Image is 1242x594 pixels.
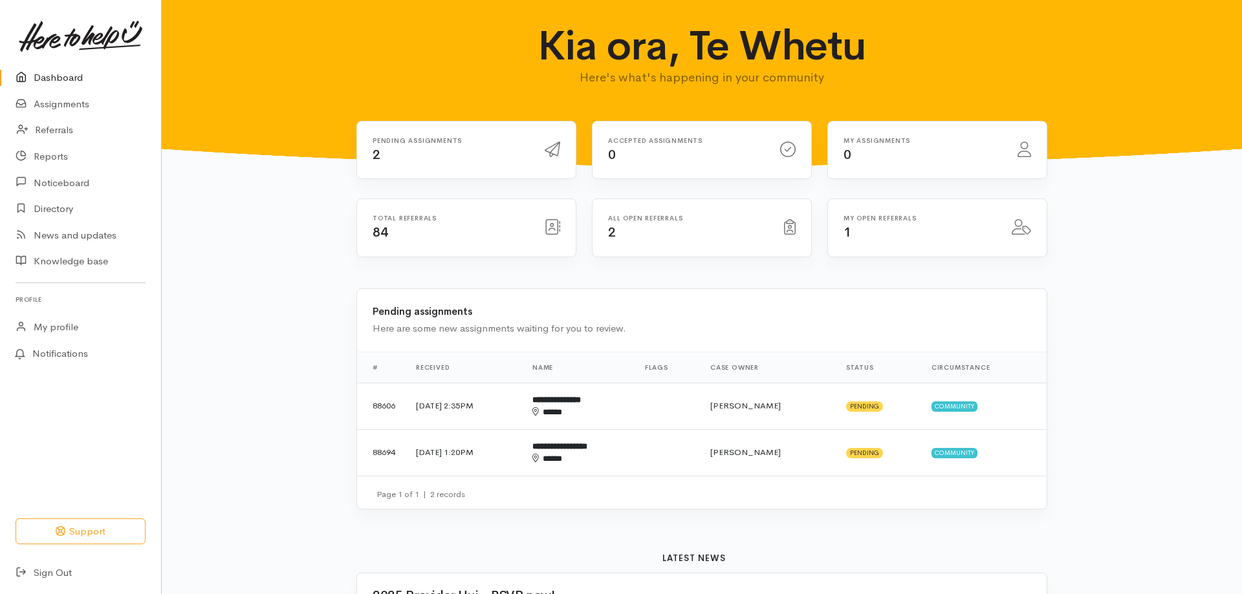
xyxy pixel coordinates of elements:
[373,224,387,240] span: 84
[373,305,472,317] b: Pending assignments
[844,137,1002,144] h6: My assignments
[406,352,522,383] th: Received
[448,69,957,87] p: Here's what's happening in your community
[608,137,765,144] h6: Accepted assignments
[931,401,977,412] span: Community
[448,23,957,69] h1: Kia ora, Te Whetu
[376,489,465,500] small: Page 1 of 1 2 records
[846,401,883,412] span: Pending
[373,215,529,222] h6: Total referrals
[844,215,996,222] h6: My open referrals
[700,429,836,476] td: [PERSON_NAME]
[700,383,836,429] td: [PERSON_NAME]
[16,518,146,545] button: Support
[844,224,851,240] span: 1
[406,429,522,476] td: [DATE] 1:20PM
[423,489,426,500] span: |
[373,137,529,144] h6: Pending assignments
[635,352,700,383] th: Flags
[921,352,1047,383] th: Circumstance
[357,352,406,383] th: #
[406,383,522,429] td: [DATE] 2:35PM
[608,224,616,240] span: 2
[931,448,977,458] span: Community
[836,352,921,383] th: Status
[373,321,1031,336] div: Here are some new assignments waiting for you to review.
[844,147,851,163] span: 0
[373,147,380,163] span: 2
[522,352,635,383] th: Name
[357,383,406,429] td: 88606
[608,215,768,222] h6: All open referrals
[357,429,406,476] td: 88694
[16,291,146,308] h6: Profile
[608,147,616,163] span: 0
[700,352,836,383] th: Case Owner
[662,553,726,564] b: Latest news
[846,448,883,458] span: Pending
